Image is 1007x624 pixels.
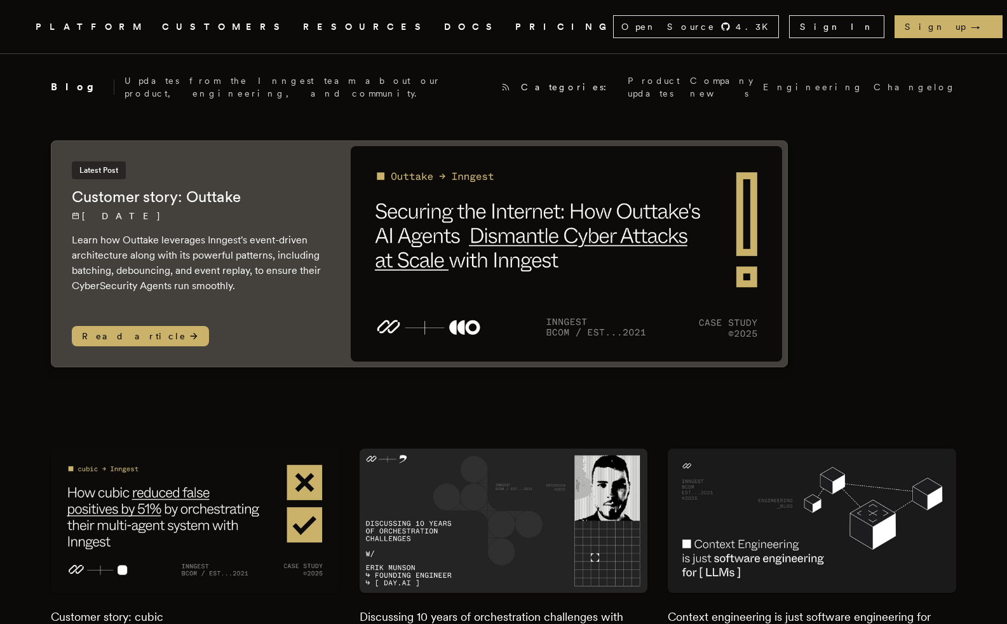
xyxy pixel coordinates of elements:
a: Changelog [874,81,956,93]
h2: Blog [51,79,114,95]
h2: Customer story: Outtake [72,187,325,207]
span: Latest Post [72,161,126,179]
img: Featured image for Discussing 10 years of orchestration challenges with Erik Munson, founding eng... [360,449,648,593]
a: Company news [690,74,753,100]
a: PRICING [515,19,613,35]
img: Featured image for Customer story: cubic blog post [51,449,339,593]
span: Open Source [621,20,715,33]
a: CUSTOMERS [162,19,288,35]
button: RESOURCES [303,19,429,35]
p: [DATE] [72,210,325,222]
a: Product updates [628,74,680,100]
img: Featured image for Customer story: Outtake blog post [351,146,782,362]
img: Featured image for Context engineering is just software engineering for LLMs blog post [668,449,956,593]
a: Sign up [895,15,1003,38]
a: Sign In [789,15,884,38]
a: DOCS [444,19,500,35]
p: Updates from the Inngest team about our product, engineering, and community. [125,74,490,100]
span: → [971,20,992,33]
p: Learn how Outtake leverages Inngest's event-driven architecture along with its powerful patterns,... [72,233,325,294]
span: Categories: [521,81,618,93]
span: Read article [72,326,209,346]
span: 4.3 K [736,20,776,33]
button: PLATFORM [36,19,147,35]
a: Latest PostCustomer story: Outtake[DATE] Learn how Outtake leverages Inngest's event-driven archi... [51,140,788,367]
a: Engineering [763,81,863,93]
